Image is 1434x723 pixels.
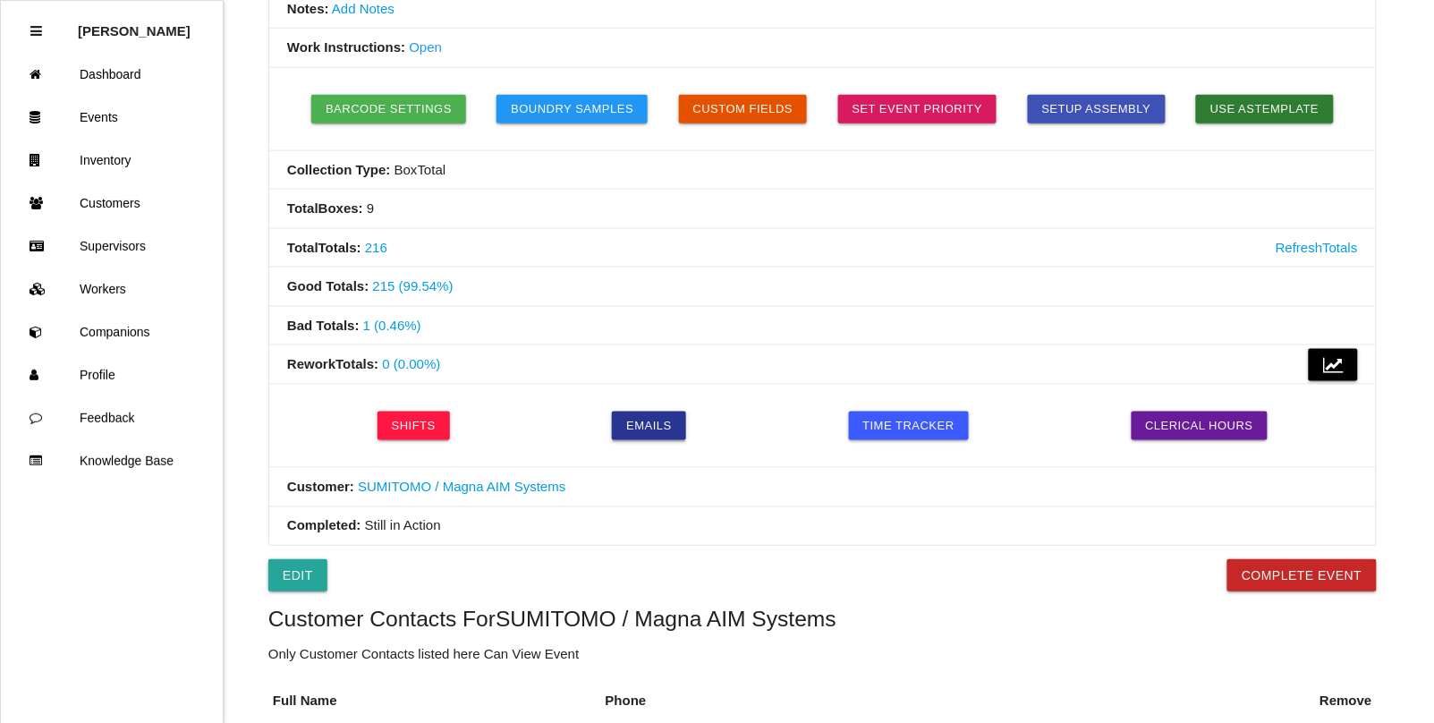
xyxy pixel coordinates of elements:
button: Complete Event [1227,559,1377,591]
a: Dashboard [1,53,223,96]
a: Time Tracker [849,412,970,440]
a: SUMITOMO / Magna AIM Systems [358,479,565,494]
a: Emails [612,412,686,440]
a: 0 (0.00%) [382,356,440,371]
a: 216 [365,240,387,255]
a: Workers [1,268,223,310]
p: Only Customer Contacts listed here Can View Event [268,644,1377,665]
a: Knowledge Base [1,439,223,482]
a: Open [409,39,442,55]
button: Setup Assembly [1028,95,1166,123]
button: Use asTemplate [1196,95,1334,123]
p: Rosie Blandino [78,10,191,38]
button: Boundry Samples [496,95,648,123]
b: Notes: [287,1,329,16]
button: Barcode Settings [311,95,466,123]
a: Inventory [1,139,223,182]
b: Total Boxes : [287,200,363,216]
b: Rework Totals : [287,356,378,371]
a: Feedback [1,396,223,439]
b: Work Instructions: [287,39,405,55]
a: Shifts [378,412,450,440]
a: Customers [1,182,223,225]
a: Companions [1,310,223,353]
b: Good Totals : [287,278,369,293]
a: 215 (99.54%) [373,278,454,293]
b: Collection Type: [287,162,391,177]
b: Total Totals : [287,240,361,255]
div: Close [30,10,42,53]
a: Profile [1,353,223,396]
b: Bad Totals : [287,318,360,333]
b: Completed: [287,518,361,533]
button: Custom Fields [679,95,808,123]
a: Edit [268,559,327,591]
a: Events [1,96,223,139]
h5: Customer Contacts For SUMITOMO / Magna AIM Systems [268,607,1377,631]
a: Add Notes [332,1,395,16]
a: Set Event Priority [838,95,997,123]
a: 1 (0.46%) [363,318,421,333]
li: Box Total [269,151,1376,191]
a: Supervisors [1,225,223,268]
li: 9 [269,190,1376,229]
li: Still in Action [269,507,1376,546]
a: Refresh Totals [1276,238,1358,259]
a: Clerical Hours [1132,412,1269,440]
b: Customer: [287,479,354,494]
